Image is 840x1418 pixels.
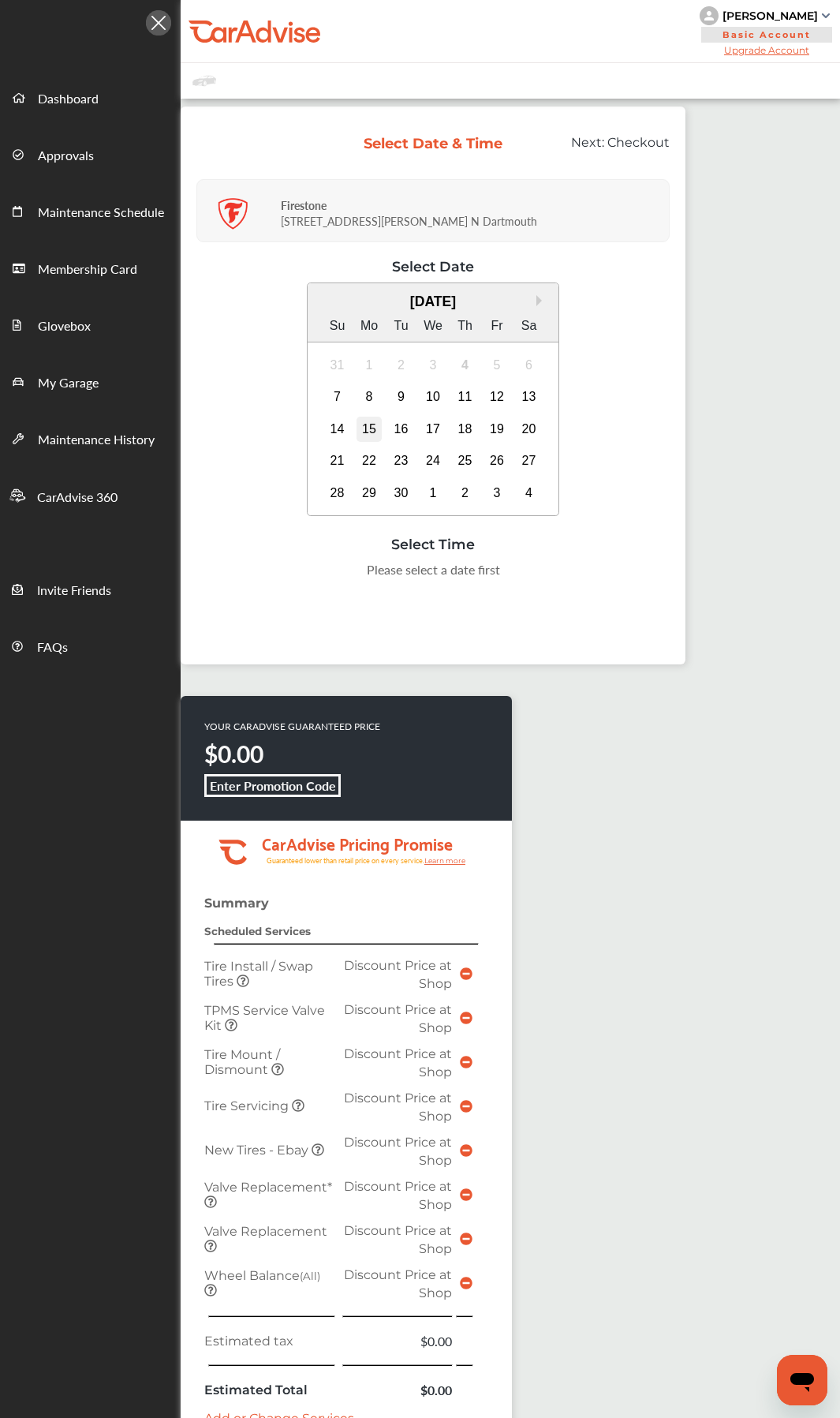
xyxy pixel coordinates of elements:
a: Maintenance Schedule [1,182,180,239]
div: Choose Friday, September 19th, 2025 [484,417,510,442]
div: Sa [517,313,542,339]
div: Choose Thursday, October 2nd, 2025 [453,481,478,506]
b: Enter Promotion Code [210,776,336,795]
iframe: Button to launch messaging window [777,1355,827,1405]
span: Basic Account [701,27,832,43]
div: Select Time [196,536,670,552]
div: Choose Sunday, September 7th, 2025 [325,384,350,410]
span: New Tires - Ebay [204,1143,312,1158]
span: Tire Servicing [204,1098,292,1113]
div: Choose Friday, October 3rd, 2025 [484,481,510,506]
span: Approvals [38,146,94,166]
div: Select Date & Time [363,135,504,152]
a: Maintenance History [1,410,180,466]
div: Not available Saturday, September 6th, 2025 [517,353,542,378]
div: Choose Monday, September 29th, 2025 [357,481,382,506]
img: knH8PDtVvWoAbQRylUukY18CTiRevjo20fAtgn5MLBQj4uumYvk2MzTtcAIzfGAtb1XOLVMAvhLuqoNAbL4reqehy0jehNKdM... [700,6,719,25]
strong: Summary [204,896,269,911]
div: Choose Saturday, October 4th, 2025 [517,481,542,506]
span: CarAdvise 360 [37,488,118,508]
div: Choose Wednesday, September 10th, 2025 [420,384,446,410]
div: Not available Thursday, September 4th, 2025 [453,353,478,378]
div: Choose Tuesday, September 23rd, 2025 [389,448,414,473]
img: Icon.5fd9dcc7.svg [146,10,171,36]
tspan: Guaranteed lower than retail price on every service. [267,855,424,866]
tspan: CarAdvise Pricing Promise [262,829,453,857]
div: We [420,313,446,339]
div: Choose Friday, September 26th, 2025 [484,448,510,473]
span: Valve Replacement [204,1224,327,1239]
div: Fr [484,313,510,339]
span: Discount Price at Shop [344,1135,452,1168]
span: FAQs [37,638,68,658]
span: Discount Price at Shop [344,1223,452,1256]
div: Not available Friday, September 5th, 2025 [484,353,510,378]
span: Dashboard [38,89,99,110]
td: $0.00 [339,1377,456,1403]
span: Discount Price at Shop [344,958,452,991]
span: Discount Price at Shop [344,1179,452,1212]
div: Choose Thursday, September 25th, 2025 [453,448,478,473]
div: Choose Thursday, September 18th, 2025 [453,417,478,442]
strong: Scheduled Services [204,925,311,937]
div: Choose Wednesday, October 1st, 2025 [420,481,446,506]
div: Choose Tuesday, September 9th, 2025 [389,384,414,410]
td: Estimated tax [200,1328,339,1354]
div: Choose Wednesday, September 17th, 2025 [420,417,446,442]
div: Not available Monday, September 1st, 2025 [357,353,382,378]
img: sCxJUJ+qAmfqhQGDUl18vwLg4ZYJ6CxN7XmbOMBAAAAAElFTkSuQmCC [822,13,830,18]
a: Dashboard [1,69,180,125]
div: Choose Saturday, September 20th, 2025 [517,417,542,442]
div: Not available Tuesday, September 2nd, 2025 [389,353,414,378]
small: (All) [300,1270,320,1282]
div: Choose Wednesday, September 24th, 2025 [420,448,446,473]
div: Choose Tuesday, September 30th, 2025 [389,481,414,506]
strong: Firestone [281,197,327,213]
span: TPMS Service Valve Kit [204,1003,325,1033]
div: Choose Saturday, September 27th, 2025 [517,448,542,473]
span: Maintenance Schedule [38,203,164,223]
button: Next Month [536,295,547,306]
img: logo-firestone.png [217,198,248,230]
span: Tire Install / Swap Tires [204,959,313,989]
div: Choose Monday, September 8th, 2025 [357,384,382,410]
div: Not available Sunday, August 31st, 2025 [325,353,350,378]
div: [PERSON_NAME] [722,9,818,23]
div: Choose Sunday, September 28th, 2025 [325,481,350,506]
span: Discount Price at Shop [344,1046,452,1079]
div: Tu [389,313,414,339]
span: Wheel Balance [204,1268,320,1283]
div: Th [453,313,478,339]
a: Membership Card [1,239,180,296]
div: Choose Sunday, September 21st, 2025 [325,448,350,473]
img: placeholder_car.fcab19be.svg [192,71,216,91]
div: Mo [357,313,382,339]
div: Choose Monday, September 15th, 2025 [357,417,382,442]
div: Choose Sunday, September 14th, 2025 [325,417,350,442]
td: Estimated Total [200,1377,339,1403]
span: Glovebox [38,316,91,337]
div: Choose Tuesday, September 16th, 2025 [389,417,414,442]
span: Upgrade Account [700,44,834,56]
div: Choose Saturday, September 13th, 2025 [517,384,542,410]
span: Tire Mount / Dismount [204,1047,280,1077]
span: Discount Price at Shop [344,1267,452,1300]
a: My Garage [1,353,180,410]
div: Choose Friday, September 12th, 2025 [484,384,510,410]
td: $0.00 [339,1328,456,1354]
div: Please select a date first [196,560,670,578]
span: Discount Price at Shop [344,1091,452,1124]
span: Checkout [607,135,670,150]
div: Su [325,313,350,339]
div: [DATE] [308,294,559,310]
span: Invite Friends [37,581,111,601]
a: Glovebox [1,296,180,353]
span: Maintenance History [38,430,155,451]
div: month 2025-09 [321,349,545,509]
span: Valve Replacement* [204,1180,332,1195]
strong: $0.00 [204,737,263,770]
a: Approvals [1,125,180,182]
span: Membership Card [38,260,137,280]
div: Select Date [196,258,670,275]
p: YOUR CARADVISE GUARANTEED PRICE [204,720,380,733]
